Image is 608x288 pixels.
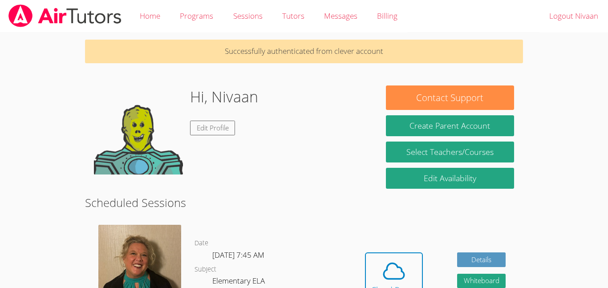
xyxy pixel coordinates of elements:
a: Edit Availability [386,168,514,189]
dt: Subject [195,264,216,275]
dt: Date [195,238,208,249]
p: Successfully authenticated from clever account [85,40,523,63]
span: Messages [324,11,357,21]
button: Contact Support [386,85,514,110]
img: default.png [94,85,183,174]
a: Details [457,252,506,267]
span: [DATE] 7:45 AM [212,250,264,260]
h2: Scheduled Sessions [85,194,523,211]
h1: Hi, Nivaan [190,85,258,108]
a: Edit Profile [190,121,235,135]
button: Create Parent Account [386,115,514,136]
img: airtutors_banner-c4298cdbf04f3fff15de1276eac7730deb9818008684d7c2e4769d2f7ddbe033.png [8,4,122,27]
a: Select Teachers/Courses [386,142,514,162]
